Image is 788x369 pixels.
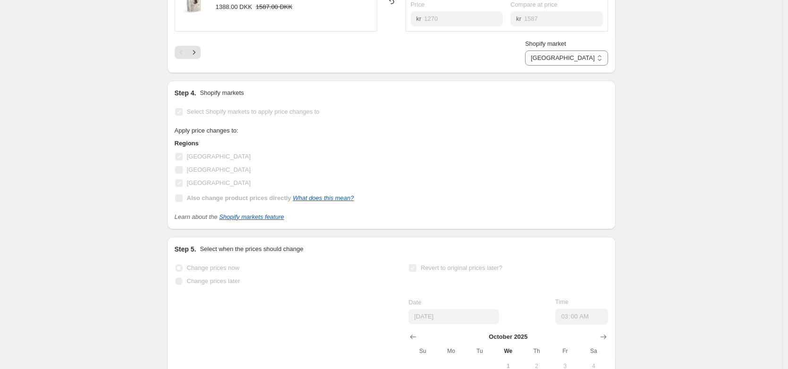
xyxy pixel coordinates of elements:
span: Select Shopify markets to apply price changes to [187,108,320,115]
div: 1388.00 DKK [216,2,252,12]
h2: Step 5. [175,244,196,254]
span: Shopify market [525,40,566,47]
span: Change prices now [187,264,239,271]
span: Compare at price [510,1,558,8]
span: Time [555,298,568,305]
span: We [498,347,518,355]
b: Also change product prices directly [187,194,291,201]
th: Wednesday [494,344,522,359]
th: Friday [551,344,579,359]
button: Next [187,46,201,59]
span: Su [412,347,433,355]
input: 10/1/2025 [408,309,499,324]
h3: Regions [175,139,354,148]
span: Date [408,299,421,306]
th: Monday [437,344,466,359]
th: Thursday [522,344,551,359]
a: What does this mean? [293,194,354,201]
i: Learn about the [175,213,284,220]
span: Tu [469,347,490,355]
span: Apply price changes to: [175,127,238,134]
span: Fr [555,347,576,355]
strike: 1587.00 DKK [256,2,292,12]
input: 12:00 [555,309,608,325]
button: Show next month, November 2025 [597,330,610,344]
span: [GEOGRAPHIC_DATA] [187,153,251,160]
span: [GEOGRAPHIC_DATA] [187,166,251,173]
p: Select when the prices should change [200,244,303,254]
span: Revert to original prices later? [421,264,502,271]
th: Saturday [579,344,608,359]
th: Sunday [408,344,437,359]
span: kr [516,15,521,22]
span: [GEOGRAPHIC_DATA] [187,179,251,186]
nav: Pagination [175,46,201,59]
th: Tuesday [466,344,494,359]
a: Shopify markets feature [219,213,284,220]
span: Sa [583,347,604,355]
span: kr [416,15,422,22]
span: Th [526,347,547,355]
button: Show previous month, September 2025 [407,330,420,344]
p: Shopify markets [200,88,244,98]
span: Mo [441,347,462,355]
span: Price [411,1,425,8]
h2: Step 4. [175,88,196,98]
span: Change prices later [187,277,240,285]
